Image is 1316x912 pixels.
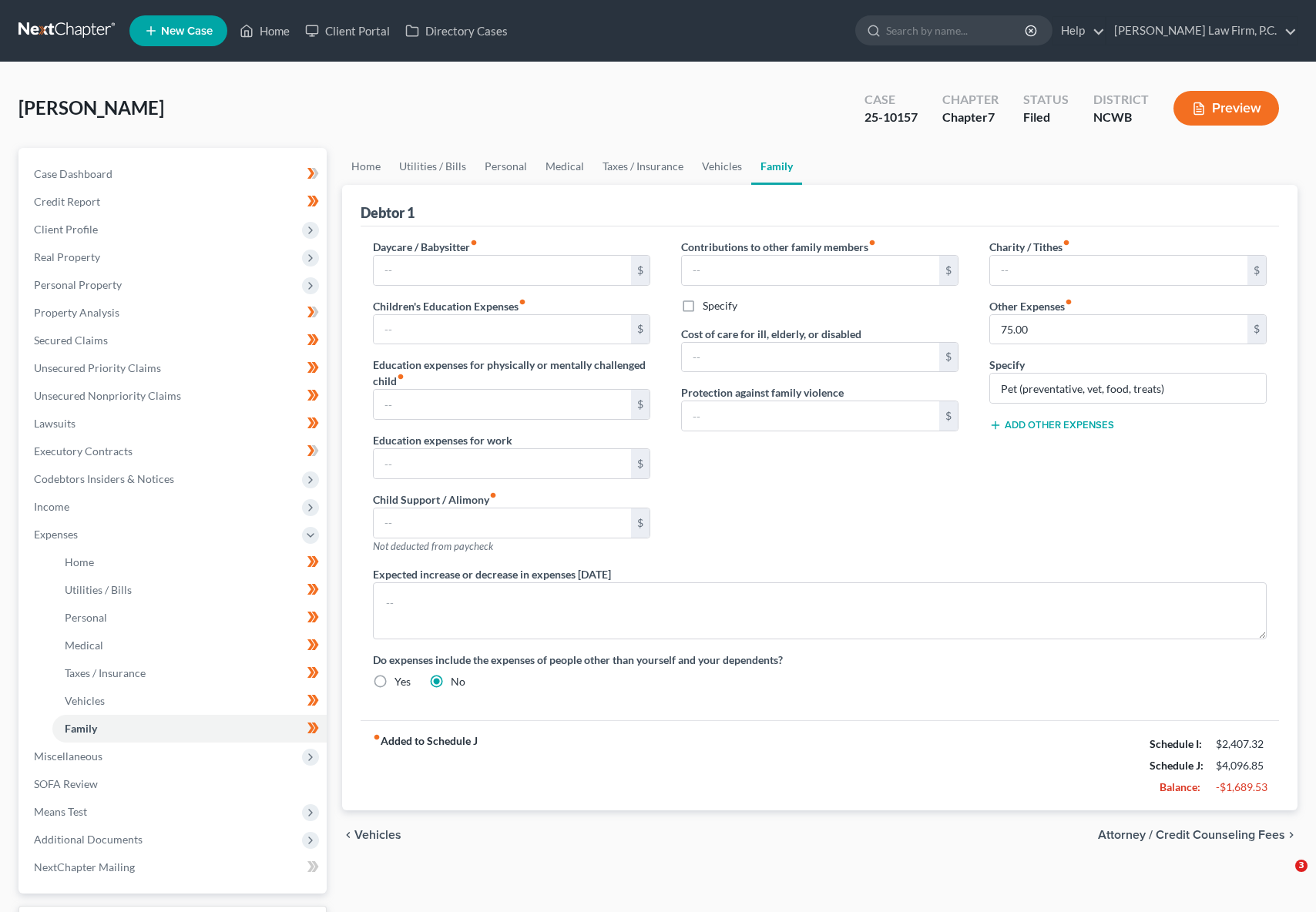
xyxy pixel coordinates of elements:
div: $ [631,449,650,478]
span: Lawsuits [34,417,76,430]
label: Expected increase or decrease in expenses [DATE] [373,566,611,582]
div: $ [939,256,958,285]
button: Attorney / Credit Counseling Fees chevron_right [1098,829,1298,841]
label: Contributions to other family members [681,239,876,255]
span: Utilities / Bills [65,583,132,596]
div: $ [631,256,650,285]
button: Preview [1173,91,1279,126]
button: chevron_left Vehicles [342,829,401,841]
a: Taxes / Insurance [52,659,327,687]
div: Chapter [942,91,999,109]
i: fiber_manual_record [519,298,526,306]
span: Client Profile [34,223,98,236]
span: Vehicles [354,829,401,841]
strong: Schedule I: [1150,737,1202,750]
span: Real Property [34,250,100,263]
span: Expenses [34,528,78,541]
div: Status [1023,91,1069,109]
span: [PERSON_NAME] [18,96,164,119]
span: Home [65,555,94,568]
span: 3 [1295,860,1308,872]
input: -- [990,256,1247,285]
span: Codebtors Insiders & Notices [34,472,174,485]
a: Utilities / Bills [52,576,327,604]
div: $ [631,508,650,538]
div: $ [939,401,958,431]
span: Executory Contracts [34,444,133,458]
label: Do expenses include the expenses of people other than yourself and your dependents? [373,652,1267,668]
a: Executory Contracts [22,438,327,465]
label: Education expenses for physically or mentally challenged child [373,357,650,389]
strong: Added to Schedule J [373,733,478,798]
i: fiber_manual_record [470,239,478,246]
a: Vehicles [52,687,327,715]
div: $ [631,315,650,344]
label: Other Expenses [989,298,1073,314]
div: Filed [1023,109,1069,126]
i: fiber_manual_record [373,733,381,741]
i: fiber_manual_record [1065,298,1073,306]
span: Attorney / Credit Counseling Fees [1098,829,1285,841]
input: -- [374,256,631,285]
input: -- [990,315,1247,344]
a: NextChapter Mailing [22,853,327,881]
span: Income [34,500,69,513]
a: Secured Claims [22,327,327,354]
a: Taxes / Insurance [593,148,693,185]
i: chevron_right [1285,829,1298,841]
input: -- [682,401,939,431]
input: -- [374,315,631,344]
div: District [1093,91,1149,109]
div: $ [1247,256,1266,285]
a: Property Analysis [22,299,327,327]
span: Additional Documents [34,833,143,846]
i: fiber_manual_record [868,239,876,246]
strong: Balance: [1160,780,1200,793]
span: Miscellaneous [34,749,102,763]
div: $ [1247,315,1266,344]
div: 25-10157 [864,109,918,126]
div: $2,407.32 [1216,736,1267,752]
a: Utilities / Bills [390,148,475,185]
label: Education expenses for work [373,432,512,448]
div: NCWB [1093,109,1149,126]
span: SOFA Review [34,777,98,790]
a: [PERSON_NAME] Law Firm, P.C. [1106,17,1297,45]
a: Client Portal [297,17,398,45]
span: Unsecured Priority Claims [34,361,161,374]
label: Daycare / Babysitter [373,239,478,255]
i: chevron_left [342,829,354,841]
span: NextChapter Mailing [34,860,135,873]
label: Specify [703,298,737,313]
label: Specify [989,357,1025,373]
a: Unsecured Nonpriority Claims [22,382,327,410]
i: fiber_manual_record [1063,239,1070,246]
a: Credit Report [22,188,327,216]
a: Medical [52,632,327,659]
input: -- [374,449,631,478]
span: Case Dashboard [34,167,112,180]
input: -- [682,256,939,285]
label: Children's Education Expenses [373,298,526,314]
span: Personal Property [34,278,122,291]
a: Unsecured Priority Claims [22,354,327,382]
span: Secured Claims [34,334,108,347]
span: New Case [161,25,213,37]
input: -- [374,508,631,538]
input: -- [374,390,631,419]
a: Family [751,148,802,185]
a: Home [52,548,327,576]
a: Personal [475,148,536,185]
a: SOFA Review [22,770,327,798]
strong: Schedule J: [1150,759,1204,772]
label: Yes [394,674,411,689]
span: Family [65,722,97,735]
span: Personal [65,611,107,624]
span: Unsecured Nonpriority Claims [34,389,181,402]
span: Credit Report [34,195,100,208]
span: Vehicles [65,694,105,707]
div: Case [864,91,918,109]
span: 7 [988,109,995,124]
input: Specify... [990,374,1266,403]
i: fiber_manual_record [489,491,497,499]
